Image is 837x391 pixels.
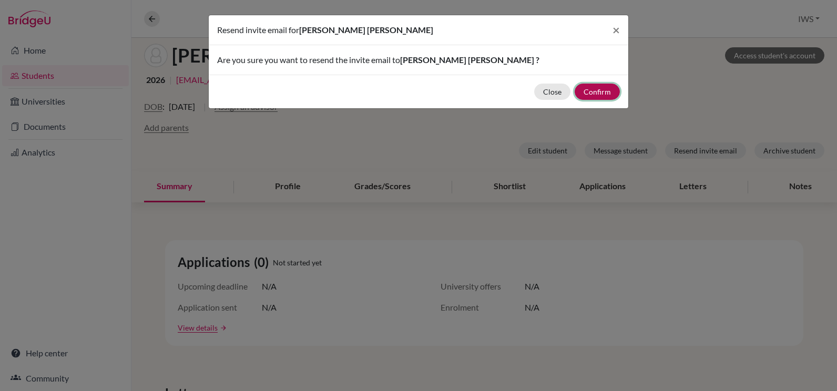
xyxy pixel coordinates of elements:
button: Close [534,84,570,100]
span: × [613,22,620,37]
button: Confirm [575,84,620,100]
span: Resend invite email for [217,25,299,35]
p: Are you sure you want to resend the invite email to [217,54,620,66]
button: Close [604,15,628,45]
span: [PERSON_NAME] [PERSON_NAME] ? [400,55,539,65]
span: [PERSON_NAME] [PERSON_NAME] [299,25,433,35]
